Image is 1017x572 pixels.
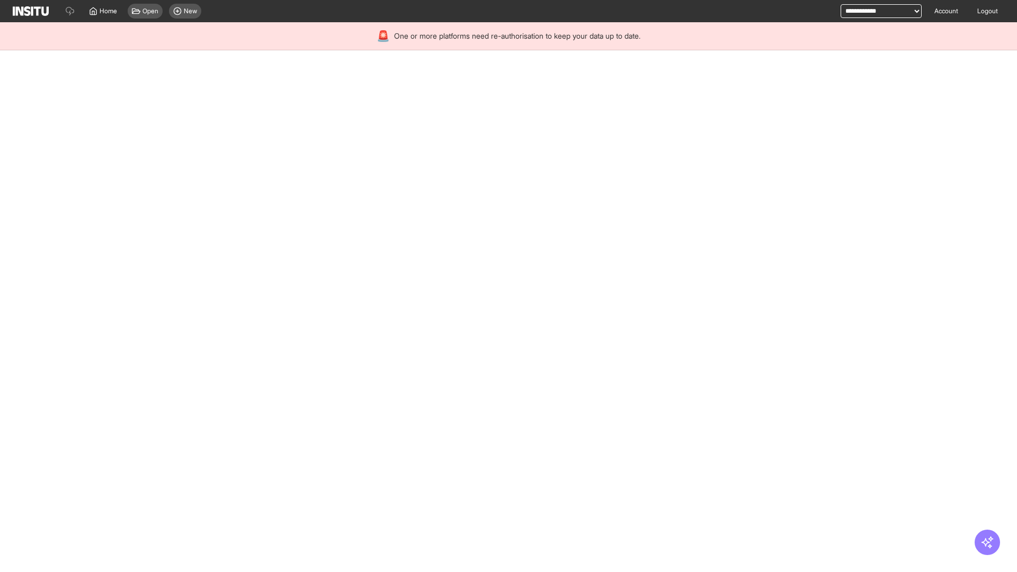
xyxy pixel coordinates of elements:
[184,7,197,15] span: New
[100,7,117,15] span: Home
[13,6,49,16] img: Logo
[394,31,640,41] span: One or more platforms need re-authorisation to keep your data up to date.
[377,29,390,43] div: 🚨
[142,7,158,15] span: Open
